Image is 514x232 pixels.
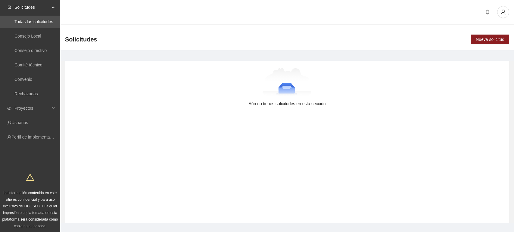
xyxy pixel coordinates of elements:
[14,19,53,24] a: Todas las solicitudes
[14,77,32,82] a: Convenio
[263,68,312,98] img: Aún no tienes solicitudes en esta sección
[14,48,47,53] a: Consejo directivo
[26,173,34,181] span: warning
[7,106,11,110] span: eye
[2,191,58,228] span: La información contenida en este sitio es confidencial y para uso exclusivo de FICOSEC. Cualquier...
[75,100,500,107] div: Aún no tienes solicitudes en esta sección
[497,9,509,15] span: user
[471,35,509,44] button: Nueva solicitud
[11,120,28,125] a: Usuarios
[14,34,41,38] a: Consejo Local
[14,63,42,67] a: Comité técnico
[497,6,509,18] button: user
[476,36,504,43] span: Nueva solicitud
[14,91,38,96] a: Rechazadas
[483,7,492,17] button: bell
[483,10,492,14] span: bell
[65,35,97,44] span: Solicitudes
[7,5,11,9] span: inbox
[11,135,58,139] a: Perfil de implementadora
[14,1,50,13] span: Solicitudes
[14,102,50,114] span: Proyectos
